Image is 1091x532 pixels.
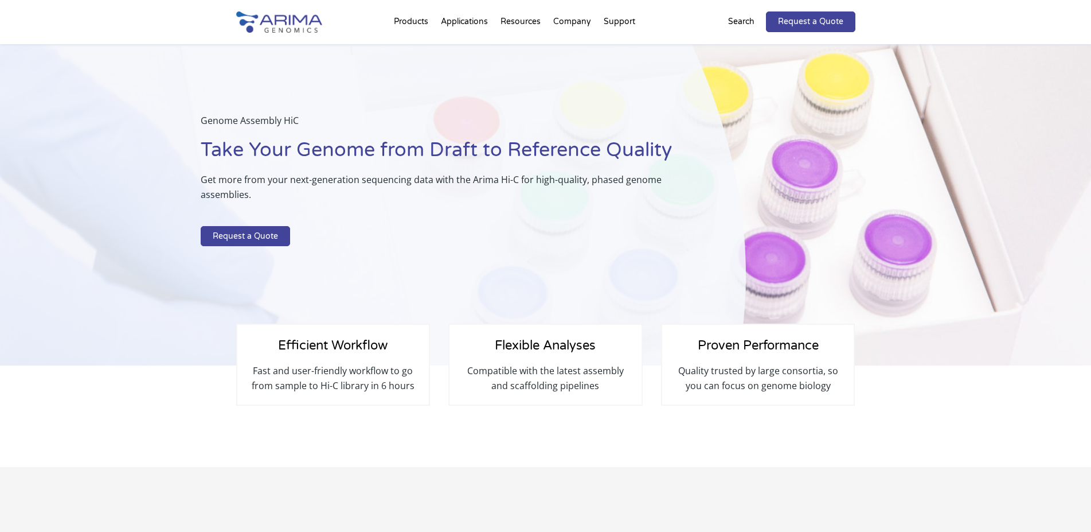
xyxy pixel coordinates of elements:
p: Compatible with the latest assembly and scaffolding pipelines [461,363,629,393]
img: Arima-Genomics-logo [236,11,322,33]
a: Request a Quote [766,11,855,32]
span: Flexible Analyses [495,338,596,353]
p: Search [728,14,754,29]
a: Request a Quote [201,226,290,247]
span: Proven Performance [698,338,819,353]
h1: Take Your Genome from Draft to Reference Quality [201,137,689,172]
p: Genome Assembly HiC [201,113,689,137]
span: Efficient Workflow [278,338,388,353]
p: Get more from your next-generation sequencing data with the Arima Hi-C for high-quality, phased g... [201,172,689,211]
p: Quality trusted by large consortia, so you can focus on genome biology [674,363,842,393]
p: Fast and user-friendly workflow to go from sample to Hi-C library in 6 hours [249,363,417,393]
